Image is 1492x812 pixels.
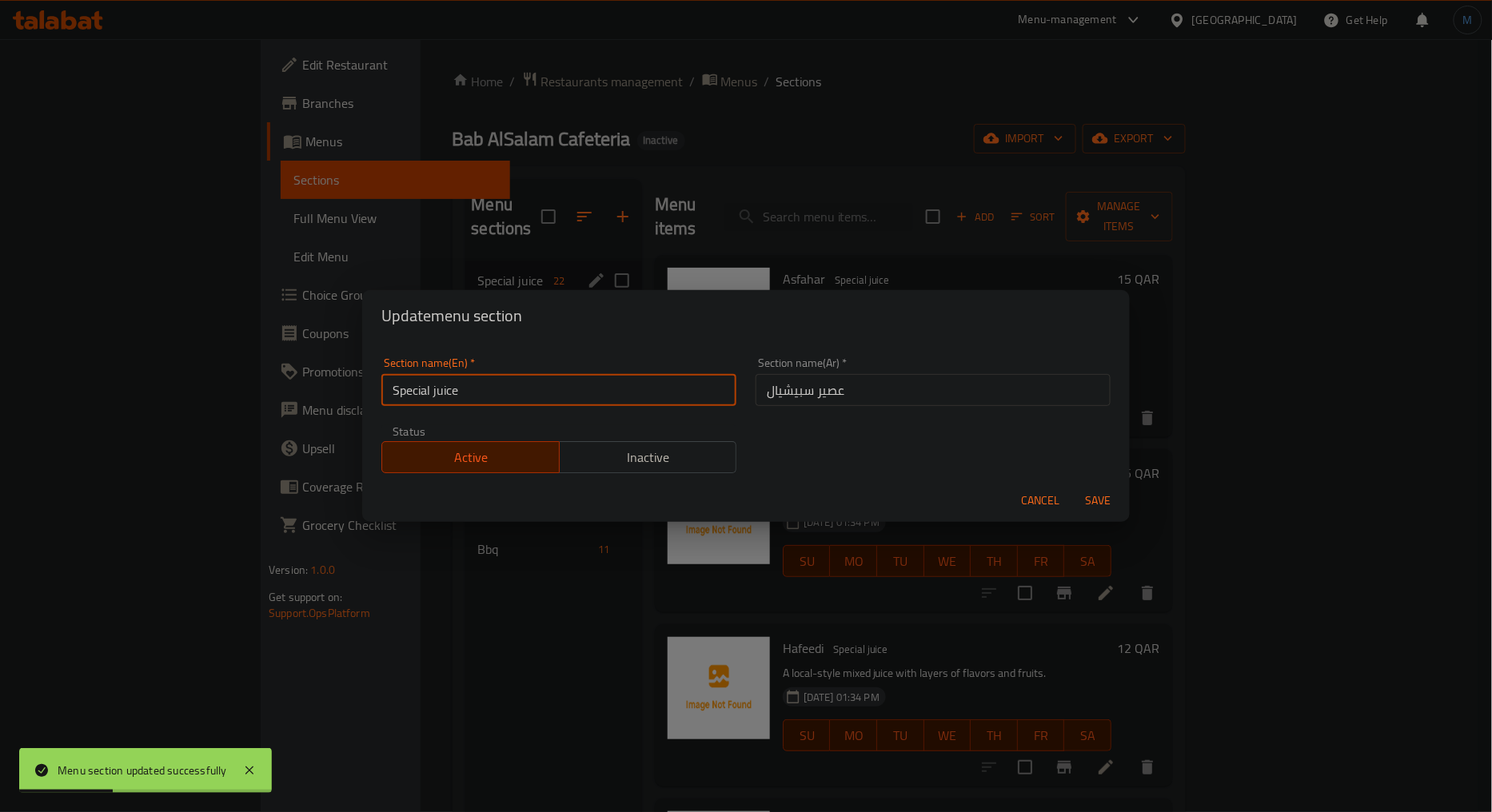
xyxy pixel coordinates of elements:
input: Please enter section name(ar) [756,374,1111,406]
span: Inactive [566,446,731,469]
div: Menu section updated successfully [58,762,227,779]
h2: Update menu section [381,303,1111,328]
button: Cancel [1015,486,1066,515]
input: Please enter section name(en) [381,374,736,406]
button: Save [1072,486,1123,515]
button: Active [381,441,560,473]
span: Cancel [1021,491,1059,511]
button: Inactive [559,441,737,473]
span: Save [1079,491,1117,511]
span: Active [389,446,553,469]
